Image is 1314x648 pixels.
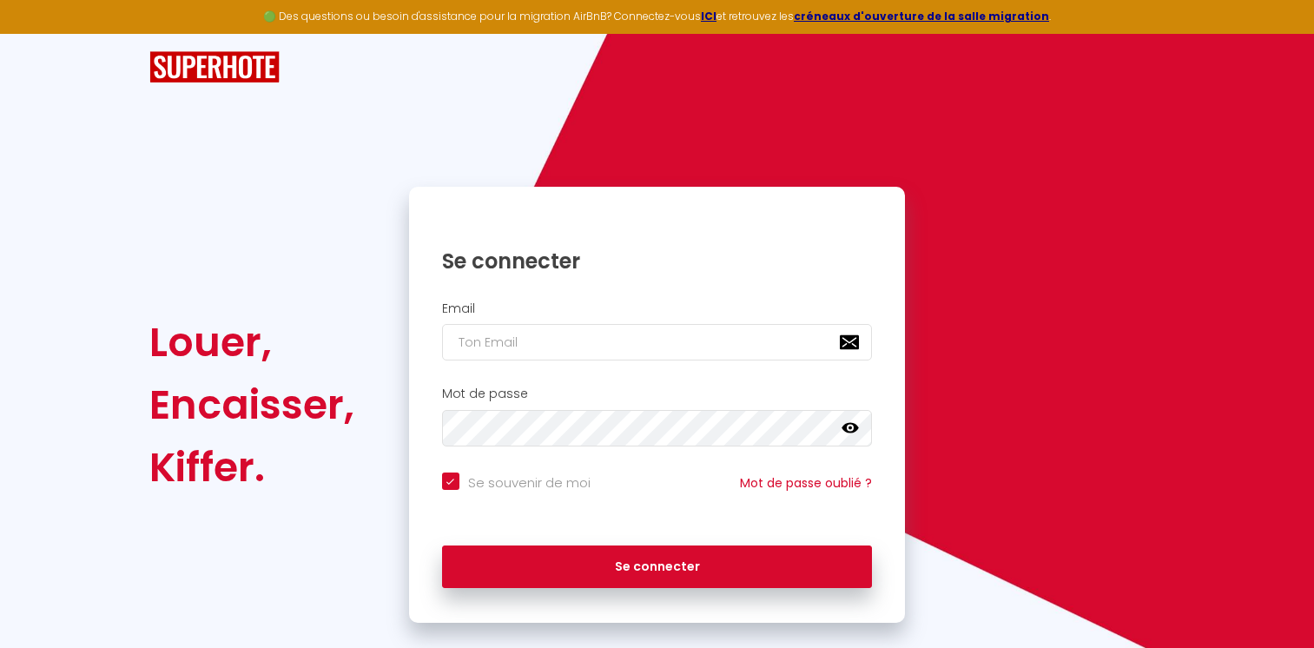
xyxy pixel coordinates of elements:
button: Se connecter [442,546,873,589]
div: Encaisser, [149,374,354,436]
h1: Se connecter [442,248,873,274]
input: Ton Email [442,324,873,360]
h2: Email [442,301,873,316]
a: ICI [701,9,716,23]
div: Kiffer. [149,436,354,499]
h2: Mot de passe [442,387,873,401]
div: Louer, [149,311,354,374]
a: Mot de passe oublié ? [740,474,872,492]
img: SuperHote logo [149,51,280,83]
a: créneaux d'ouverture de la salle migration [794,9,1049,23]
